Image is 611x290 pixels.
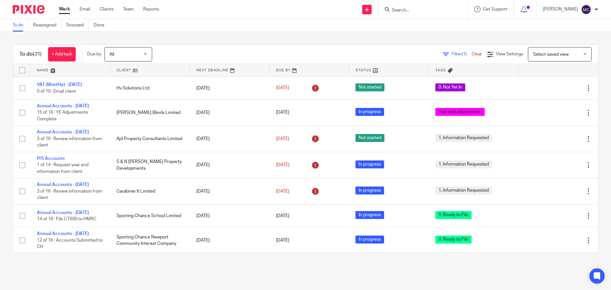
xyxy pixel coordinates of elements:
[87,51,101,57] p: Due by
[276,137,289,141] span: [DATE]
[110,152,190,178] td: S & N [PERSON_NAME] Property Developments
[190,227,270,253] td: [DATE]
[276,86,289,90] span: [DATE]
[48,47,76,61] a: + Add task
[435,160,492,168] span: 1. Information Requested
[94,19,109,32] a: Done
[190,77,270,99] td: [DATE]
[143,6,159,12] a: Reports
[435,211,472,219] span: 9. Ready to File
[355,83,384,91] span: Not started
[276,189,289,194] span: [DATE]
[37,189,102,200] span: 3 of 16 · Review information from client
[355,134,384,142] span: Not started
[110,178,190,204] td: Carabiner It Limited
[37,163,88,174] span: 1 of 14 · Request year end information from client
[355,211,384,219] span: In progress
[496,52,523,56] span: View Settings
[435,108,485,116] span: Year end adjustments
[435,236,472,244] span: 9. Ready to File
[276,214,289,218] span: [DATE]
[37,156,65,161] a: P/S Accounts
[110,126,190,152] td: Ajd Property Consultants Limited
[59,6,70,12] a: Work
[190,99,270,125] td: [DATE]
[37,182,89,187] a: Annual Accounts - [DATE]
[37,104,89,108] a: Annual Accounts - [DATE]
[19,51,42,58] h1: To do
[355,108,384,116] span: In progress
[37,130,89,134] a: Annual Accounts - [DATE]
[123,6,134,12] a: Team
[483,7,508,11] span: Get Support
[33,19,61,32] a: Reassigned
[435,83,465,91] span: 0. Not Yet In
[100,6,114,12] a: Clients
[37,210,89,215] a: Annual Accounts - [DATE]
[80,6,90,12] a: Email
[110,77,190,99] td: Hv Solutions Ltd
[37,89,76,94] span: 0 of 10 · Email client
[13,5,45,14] img: Pixie
[110,204,190,227] td: Sporting Chance School Limited
[472,52,482,56] a: Clear
[355,236,384,244] span: In progress
[391,8,448,13] input: Search
[543,6,578,12] p: [PERSON_NAME]
[110,227,190,253] td: Sporting Chance Newport Community Interest Company
[37,137,102,148] span: 3 of 16 · Review information from client
[355,187,384,195] span: In progress
[276,238,289,243] span: [DATE]
[190,178,270,204] td: [DATE]
[435,68,446,72] span: Tags
[276,110,289,115] span: [DATE]
[355,160,384,168] span: In progress
[13,19,28,32] a: To do
[581,4,591,15] img: svg%3E
[110,99,190,125] td: [PERSON_NAME] Blinds Limited
[37,110,88,122] span: 15 of 16 · YE Adjustments Complete
[37,231,89,236] a: Annual Accounts - [DATE]
[190,204,270,227] td: [DATE]
[435,187,492,195] span: 1. Information Requested
[109,52,114,57] span: All
[435,134,492,142] span: 1. Information Requested
[276,163,289,167] span: [DATE]
[33,52,42,57] span: (31)
[190,126,270,152] td: [DATE]
[37,82,82,87] a: VAT (Monthly) - [DATE]
[462,52,467,56] span: (1)
[452,52,472,56] span: Filter
[190,152,270,178] td: [DATE]
[37,217,96,221] span: 14 of 16 · File CT600 to HMRC
[533,52,569,57] span: Select saved view
[66,19,89,32] a: Snoozed
[37,238,102,249] span: 12 of 16 · Accounts Submitted to CH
